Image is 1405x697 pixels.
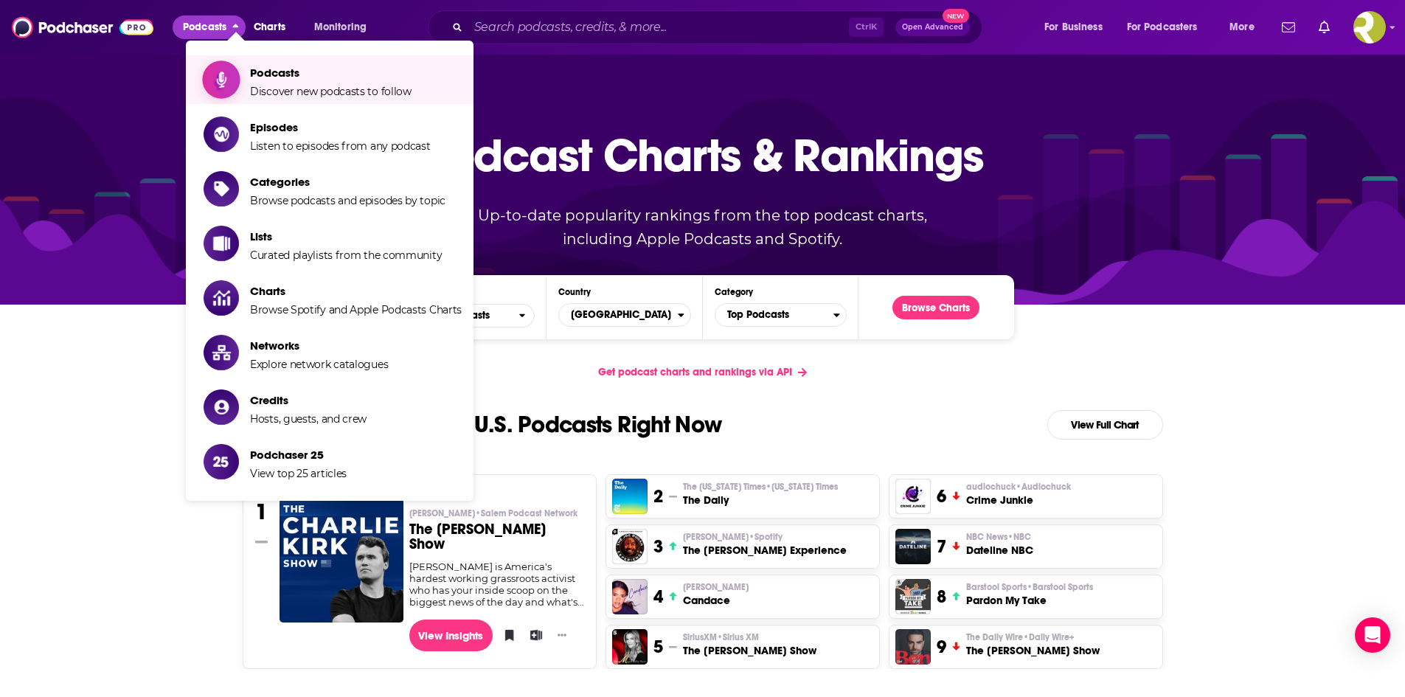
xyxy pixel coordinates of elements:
[966,481,1071,493] span: audiochuck
[966,631,1100,658] a: The Daily Wire•Daily Wire+The [PERSON_NAME] Show
[895,579,931,614] a: Pardon My Take
[173,15,246,39] button: close menu
[183,17,226,38] span: Podcasts
[966,593,1093,608] h3: Pardon My Take
[683,481,838,493] span: The [US_STATE] Times
[244,15,294,39] a: Charts
[304,15,386,39] button: open menu
[1023,632,1075,642] span: • Daily Wire+
[966,531,1031,543] span: NBC News
[250,284,462,298] span: Charts
[231,450,1175,464] p: Updated: [DATE]
[1127,17,1198,38] span: For Podcasters
[892,296,979,319] button: Browse Charts
[683,543,847,558] h3: The [PERSON_NAME] Experience
[1007,532,1031,542] span: • NBC
[409,507,584,561] a: [PERSON_NAME]•Salem Podcast NetworkThe [PERSON_NAME] Show
[442,10,996,44] div: Search podcasts, credits, & more...
[895,629,931,665] a: The Ben Shapiro Show
[653,485,663,507] h3: 2
[250,358,388,371] span: Explore network catalogues
[421,107,984,203] p: Podcast Charts & Rankings
[683,631,759,643] span: SiriusXM
[683,481,838,507] a: The [US_STATE] Times•[US_STATE] TimesThe Daily
[12,13,153,41] img: Podchaser - Follow, Share and Rate Podcasts
[849,18,884,37] span: Ctrl K
[895,479,931,514] img: Crime Junkie
[250,412,367,426] span: Hosts, guests, and crew
[552,628,572,642] button: Show More Button
[966,543,1033,558] h3: Dateline NBC
[683,631,816,643] p: SiriusXM • Sirius XM
[1034,15,1121,39] button: open menu
[902,24,963,31] span: Open Advanced
[1313,15,1336,40] a: Show notifications dropdown
[409,507,584,519] p: Charlie Kirk • Salem Podcast Network
[409,620,493,651] a: View Insights
[558,303,690,327] button: Countries
[717,632,759,642] span: • Sirius XM
[683,643,816,658] h3: The [PERSON_NAME] Show
[250,139,431,153] span: Listen to episodes from any podcast
[966,631,1075,643] span: The Daily Wire
[895,18,970,36] button: Open AdvancedNew
[409,507,577,519] span: [PERSON_NAME]
[612,629,648,665] a: The Megyn Kelly Show
[612,579,648,614] img: Candace
[475,508,577,519] span: • Salem Podcast Network
[966,531,1033,543] p: NBC News • NBC
[1229,17,1255,38] span: More
[525,624,540,646] button: Add to List
[683,493,838,507] h3: The Daily
[1219,15,1273,39] button: open menu
[409,561,584,608] div: [PERSON_NAME] is America's hardest working grassroots activist who has your inside scoop on the b...
[250,85,412,98] span: Discover new podcasts to follow
[683,631,816,658] a: SiriusXM•Sirius XMThe [PERSON_NAME] Show
[683,593,749,608] h3: Candace
[559,302,677,327] span: [GEOGRAPHIC_DATA]
[1355,617,1390,653] div: Open Intercom Messenger
[683,531,783,543] span: [PERSON_NAME]
[250,249,442,262] span: Curated playlists from the community
[449,204,957,251] p: Up-to-date popularity rankings from the top podcast charts, including Apple Podcasts and Spotify.
[612,529,648,564] img: The Joe Rogan Experience
[250,393,367,407] span: Credits
[254,17,285,38] span: Charts
[937,586,946,608] h3: 8
[255,499,268,525] h3: 1
[966,643,1100,658] h3: The [PERSON_NAME] Show
[280,499,403,623] img: The Charlie Kirk Show
[895,529,931,564] img: Dateline NBC
[1117,15,1219,39] button: open menu
[683,581,749,593] span: [PERSON_NAME]
[749,532,783,542] span: • Spotify
[943,9,969,23] span: New
[1276,15,1301,40] a: Show notifications dropdown
[468,15,849,39] input: Search podcasts, credits, & more...
[966,581,1093,593] span: Barstool Sports
[250,229,442,243] span: Lists
[715,303,847,327] button: Categories
[937,485,946,507] h3: 6
[612,479,648,514] img: The Daily
[1353,11,1386,44] button: Show profile menu
[966,481,1071,493] p: audiochuck • Audiochuck
[683,581,749,608] a: [PERSON_NAME]Candace
[250,448,347,462] span: Podchaser 25
[1044,17,1103,38] span: For Business
[683,531,847,558] a: [PERSON_NAME]•SpotifyThe [PERSON_NAME] Experience
[250,175,445,189] span: Categories
[250,194,445,207] span: Browse podcasts and episodes by topic
[766,482,838,492] span: • [US_STATE] Times
[1016,482,1071,492] span: • Audiochuck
